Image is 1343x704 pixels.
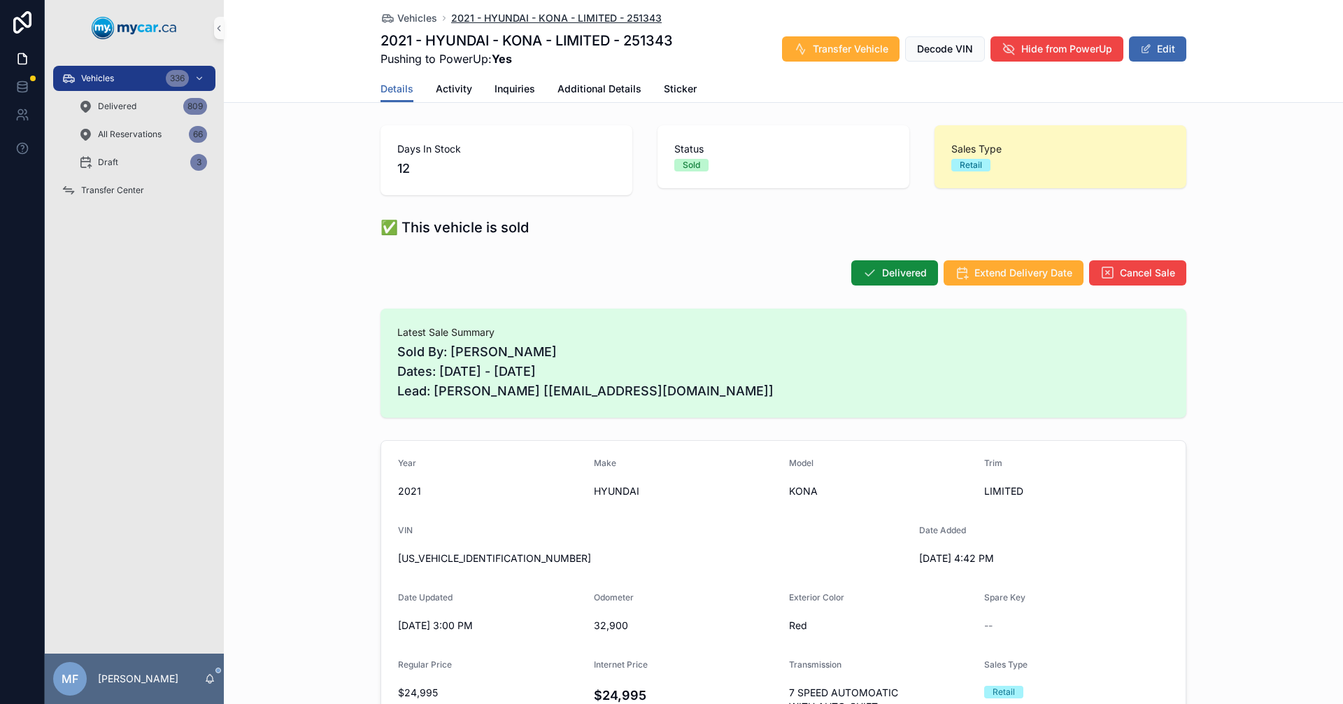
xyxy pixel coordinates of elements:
[398,619,583,633] span: [DATE] 3:00 PM
[495,76,535,104] a: Inquiries
[851,260,938,286] button: Delivered
[381,76,413,103] a: Details
[451,11,662,25] a: 2021 - HYUNDAI - KONA - LIMITED - 251343
[984,659,1028,670] span: Sales Type
[594,458,616,468] span: Make
[789,458,813,468] span: Model
[782,36,900,62] button: Transfer Vehicle
[398,659,452,670] span: Regular Price
[951,142,1170,156] span: Sales Type
[381,11,437,25] a: Vehicles
[397,325,1170,339] span: Latest Sale Summary
[397,159,616,178] span: 12
[381,50,673,67] span: Pushing to PowerUp:
[381,218,529,237] h1: ✅ This vehicle is sold
[166,70,189,87] div: 336
[594,659,648,670] span: Internet Price
[984,619,993,633] span: --
[905,36,985,62] button: Decode VIN
[397,11,437,25] span: Vehicles
[381,31,673,50] h1: 2021 - HYUNDAI - KONA - LIMITED - 251343
[98,157,118,168] span: Draft
[98,129,162,140] span: All Reservations
[495,82,535,96] span: Inquiries
[882,266,927,280] span: Delivered
[789,484,973,498] span: KONA
[557,76,641,104] a: Additional Details
[398,484,583,498] span: 2021
[62,670,78,687] span: MF
[398,458,416,468] span: Year
[919,525,966,535] span: Date Added
[984,484,1169,498] span: LIMITED
[1120,266,1175,280] span: Cancel Sale
[398,686,583,700] span: $24,995
[81,185,144,196] span: Transfer Center
[974,266,1072,280] span: Extend Delivery Date
[398,525,413,535] span: VIN
[398,551,908,565] span: [US_VEHICLE_IDENTIFICATION_NUMBER]
[984,458,1002,468] span: Trim
[1129,36,1186,62] button: Edit
[789,619,973,633] span: Red
[381,82,413,96] span: Details
[436,82,472,96] span: Activity
[594,592,634,603] span: Odometer
[594,484,779,498] span: HYUNDAI
[1089,260,1186,286] button: Cancel Sale
[189,126,207,143] div: 66
[81,73,114,84] span: Vehicles
[664,82,697,96] span: Sticker
[789,659,841,670] span: Transmission
[92,17,177,39] img: App logo
[45,56,224,221] div: scrollable content
[674,142,893,156] span: Status
[70,122,215,147] a: All Reservations66
[993,686,1015,698] div: Retail
[53,66,215,91] a: Vehicles336
[960,159,982,171] div: Retail
[398,592,453,603] span: Date Updated
[944,260,1083,286] button: Extend Delivery Date
[664,76,697,104] a: Sticker
[98,101,136,112] span: Delivered
[813,42,888,56] span: Transfer Vehicle
[397,342,1170,401] span: Sold By: [PERSON_NAME] Dates: [DATE] - [DATE] Lead: [PERSON_NAME] [[EMAIL_ADDRESS][DOMAIN_NAME]]
[492,52,512,66] strong: Yes
[919,551,1104,565] span: [DATE] 4:42 PM
[984,592,1025,603] span: Spare Key
[557,82,641,96] span: Additional Details
[990,36,1123,62] button: Hide from PowerUp
[190,154,207,171] div: 3
[683,159,700,171] div: Sold
[1021,42,1112,56] span: Hide from PowerUp
[70,150,215,175] a: Draft3
[98,672,178,686] p: [PERSON_NAME]
[917,42,973,56] span: Decode VIN
[436,76,472,104] a: Activity
[53,178,215,203] a: Transfer Center
[789,592,844,603] span: Exterior Color
[70,94,215,119] a: Delivered809
[397,142,616,156] span: Days In Stock
[183,98,207,115] div: 809
[594,619,779,633] span: 32,900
